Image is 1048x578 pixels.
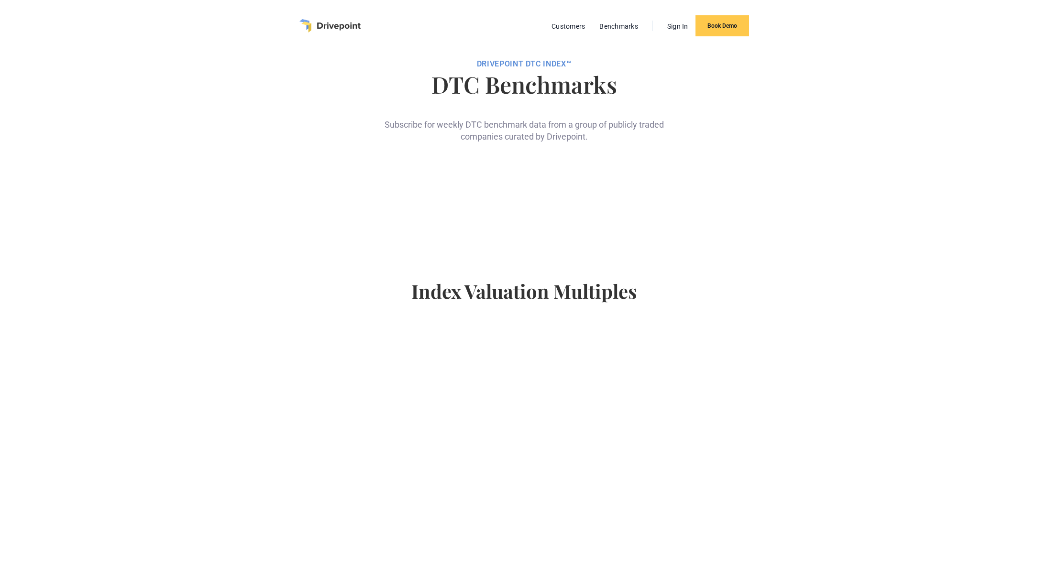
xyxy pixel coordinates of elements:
a: Sign In [662,20,693,33]
div: Subscribe for weekly DTC benchmark data from a group of publicly traded companies curated by Driv... [381,103,668,142]
a: Benchmarks [595,20,643,33]
a: Customers [547,20,590,33]
iframe: Form 0 [396,158,652,241]
a: home [299,19,361,33]
h4: Index Valuation Multiples [221,280,827,318]
div: DRIVEPOiNT DTC Index™ [221,59,827,69]
a: Book Demo [695,15,749,36]
h1: DTC Benchmarks [221,73,827,96]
